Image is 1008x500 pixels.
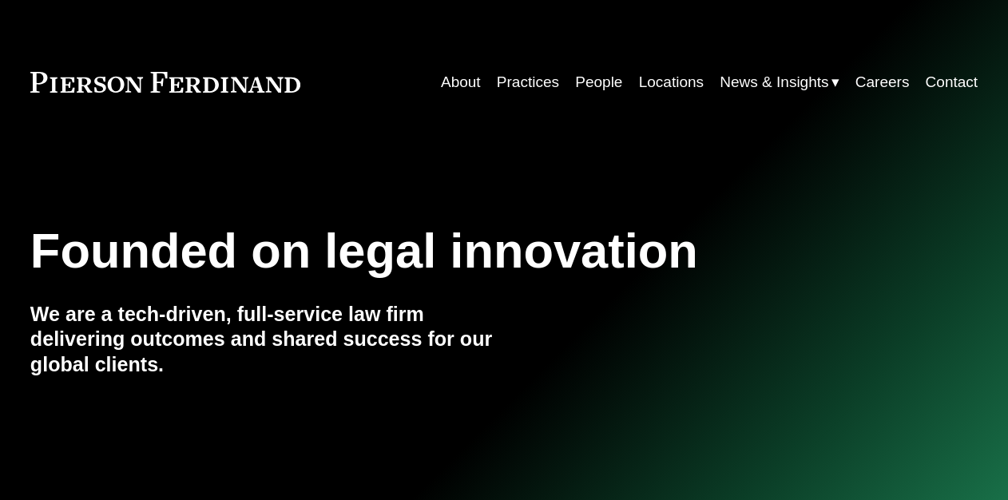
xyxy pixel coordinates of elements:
[855,67,910,97] a: Careers
[441,67,481,97] a: About
[30,302,504,378] h4: We are a tech-driven, full-service law firm delivering outcomes and shared success for our global...
[30,223,820,279] h1: Founded on legal innovation
[575,67,622,97] a: People
[497,67,559,97] a: Practices
[720,67,839,97] a: folder dropdown
[926,67,978,97] a: Contact
[720,69,828,96] span: News & Insights
[639,67,704,97] a: Locations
